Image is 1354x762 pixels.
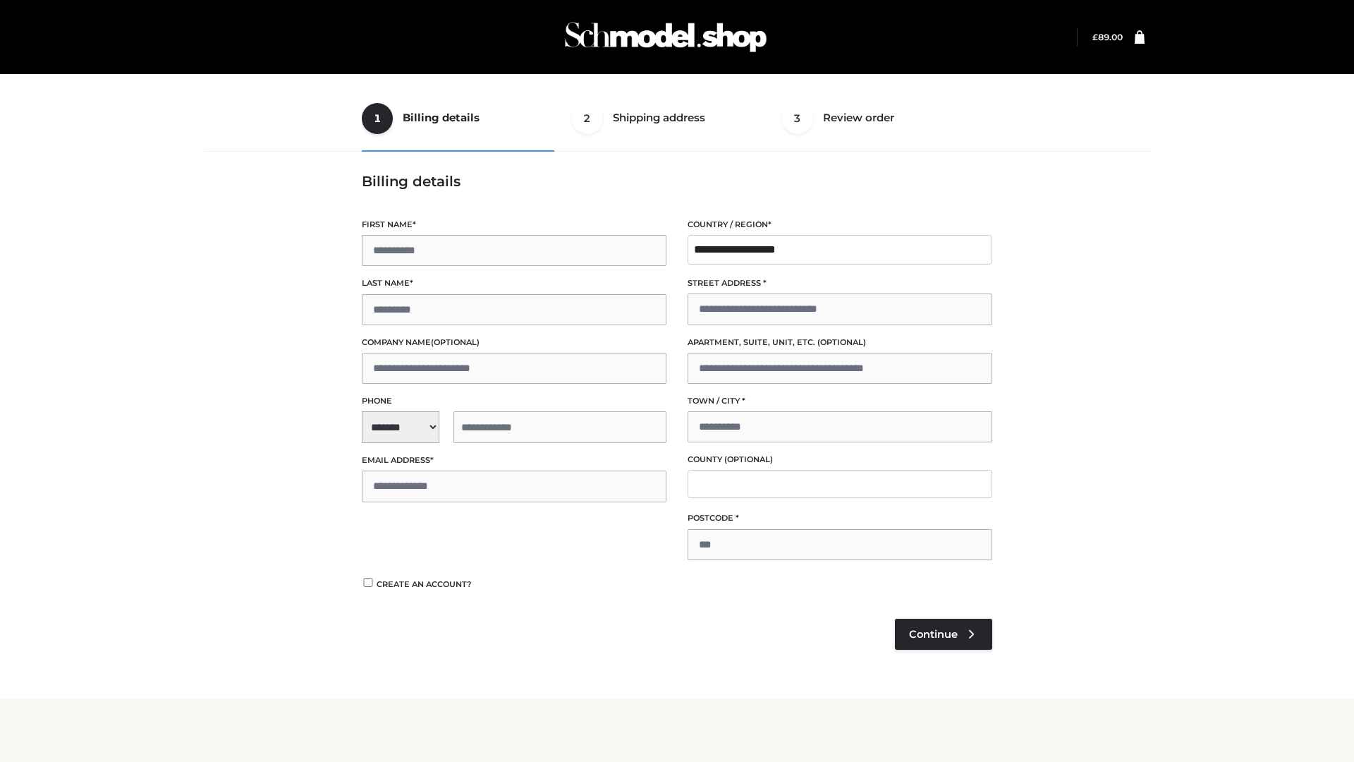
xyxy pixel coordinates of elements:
[688,512,992,525] label: Postcode
[1092,32,1098,42] span: £
[362,454,666,467] label: Email address
[362,578,374,587] input: Create an account?
[362,277,666,290] label: Last name
[362,394,666,408] label: Phone
[817,337,866,347] span: (optional)
[688,336,992,349] label: Apartment, suite, unit, etc.
[688,453,992,466] label: County
[909,628,958,641] span: Continue
[895,619,992,650] a: Continue
[431,337,480,347] span: (optional)
[362,173,992,190] h3: Billing details
[377,579,472,589] span: Create an account?
[1092,32,1123,42] bdi: 89.00
[688,277,992,290] label: Street address
[560,9,771,65] img: Schmodel Admin 964
[724,454,773,464] span: (optional)
[362,218,666,231] label: First name
[688,394,992,408] label: Town / City
[688,218,992,231] label: Country / Region
[1092,32,1123,42] a: £89.00
[362,336,666,349] label: Company name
